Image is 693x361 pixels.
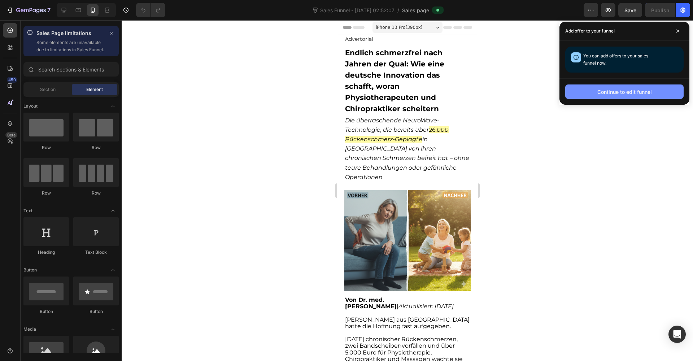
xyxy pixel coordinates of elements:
[337,20,478,361] iframe: Design area
[107,100,119,112] span: Toggle open
[624,7,636,13] span: Save
[23,103,38,109] span: Layout
[583,53,648,66] span: You can add offers to your sales funnel now.
[3,3,54,17] button: 7
[23,249,69,256] div: Heading
[397,6,399,14] span: /
[597,88,652,96] div: Continue to edit funnel
[86,86,103,93] span: Element
[23,144,69,151] div: Row
[73,190,119,196] div: Row
[40,86,56,93] span: Section
[618,3,642,17] button: Save
[645,3,675,17] button: Publish
[23,267,37,273] span: Button
[7,77,17,83] div: 450
[36,39,104,53] p: Some elements are unavailable due to limitations in Sales Funnel.
[107,205,119,217] span: Toggle open
[8,316,127,355] span: [DATE] chronischer Rückenschmerzen, zwei Bandscheibenvorfällen und über 5.000 Euro für Physiother...
[402,6,429,14] span: Sales page
[73,144,119,151] div: Row
[136,3,165,17] div: Undo/Redo
[319,6,396,14] span: Sales Funnel - [DATE] 02:52:07
[23,326,36,332] span: Media
[23,62,119,77] input: Search Sections & Elements
[5,132,17,138] div: Beta
[668,326,686,343] div: Open Intercom Messenger
[73,249,119,256] div: Text Block
[36,29,104,38] p: Sales Page limitations
[23,208,32,214] span: Text
[23,308,69,315] div: Button
[565,27,615,35] p: Add offer to your funnel
[107,323,119,335] span: Toggle open
[47,6,51,14] p: 7
[565,84,684,99] button: Continue to edit funnel
[73,308,119,315] div: Button
[651,6,669,14] div: Publish
[107,264,119,276] span: Toggle open
[23,190,69,196] div: Row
